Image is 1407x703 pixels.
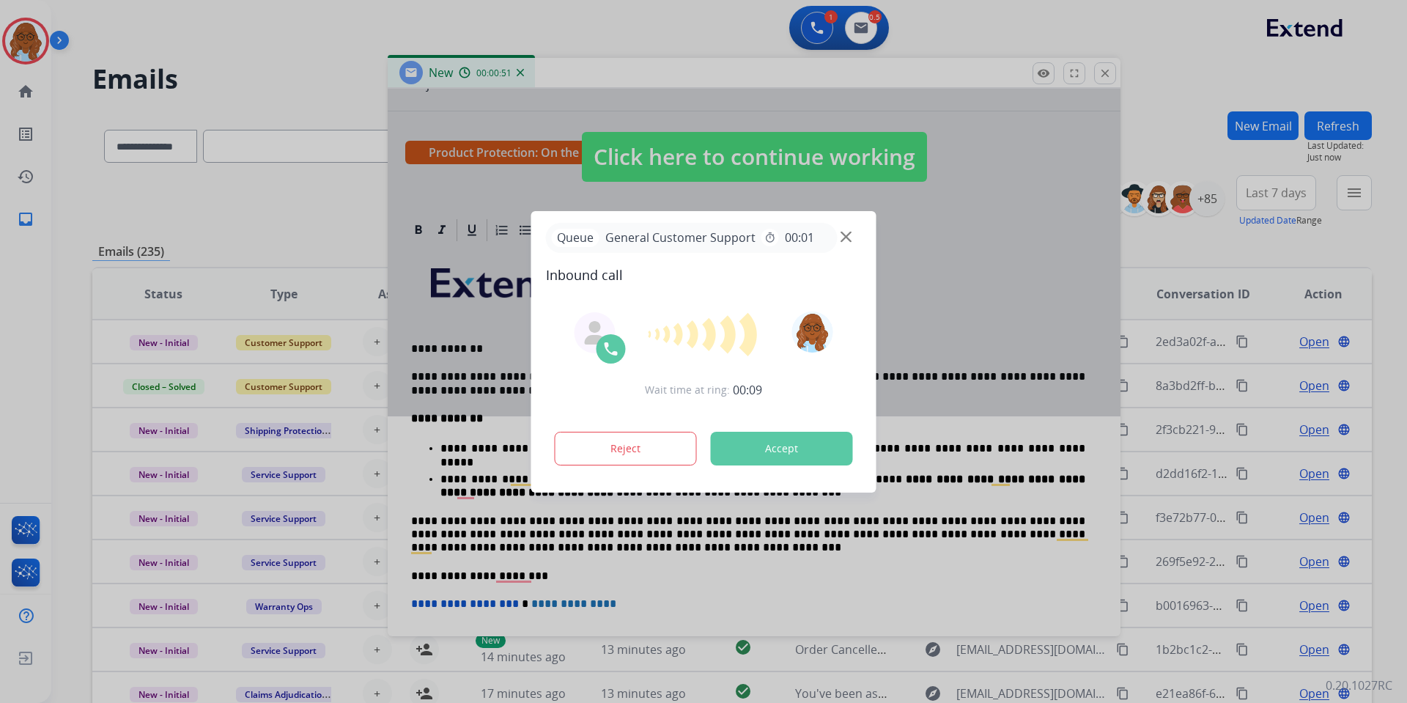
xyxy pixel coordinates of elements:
[546,265,862,285] span: Inbound call
[555,432,697,465] button: Reject
[711,432,853,465] button: Accept
[841,231,852,242] img: close-button
[785,229,814,246] span: 00:01
[1326,677,1392,694] p: 0.20.1027RC
[602,340,620,358] img: call-icon
[645,383,730,397] span: Wait time at ring:
[764,232,776,243] mat-icon: timer
[733,381,762,399] span: 00:09
[583,321,607,345] img: agent-avatar
[552,229,599,247] p: Queue
[791,312,832,353] img: avatar
[599,229,761,246] span: General Customer Support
